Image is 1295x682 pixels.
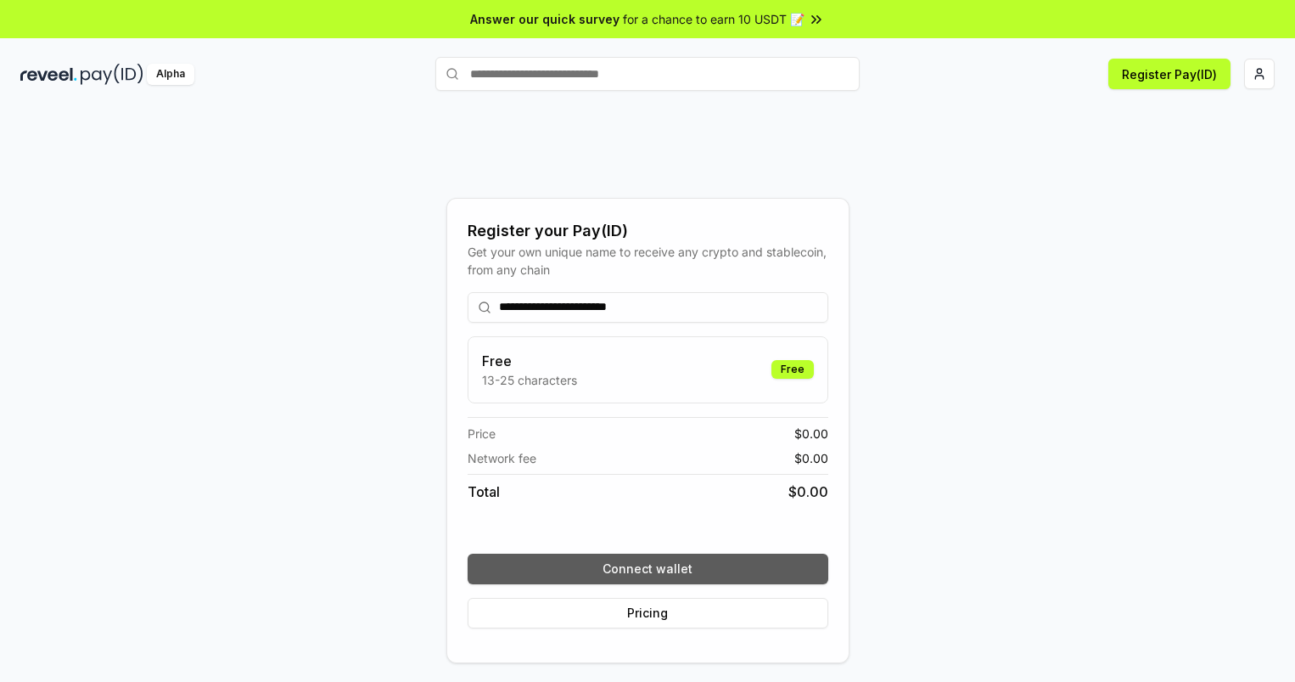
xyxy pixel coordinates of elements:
[482,351,577,371] h3: Free
[468,425,496,442] span: Price
[468,554,828,584] button: Connect wallet
[771,360,814,379] div: Free
[81,64,143,85] img: pay_id
[482,371,577,389] p: 13-25 characters
[147,64,194,85] div: Alpha
[788,482,828,502] span: $ 0.00
[794,449,828,467] span: $ 0.00
[468,482,500,502] span: Total
[468,219,828,243] div: Register your Pay(ID)
[1108,59,1231,89] button: Register Pay(ID)
[20,64,77,85] img: reveel_dark
[470,10,619,28] span: Answer our quick survey
[468,243,828,279] div: Get your own unique name to receive any crypto and stablecoin, from any chain
[468,598,828,628] button: Pricing
[623,10,804,28] span: for a chance to earn 10 USDT 📝
[794,425,828,442] span: $ 0.00
[468,449,536,467] span: Network fee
